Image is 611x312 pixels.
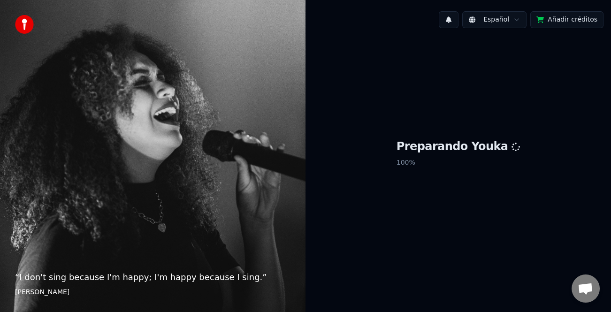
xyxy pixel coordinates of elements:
[530,11,603,28] button: Añadir créditos
[397,154,520,171] p: 100 %
[572,274,600,303] a: Chat abierto
[15,288,290,297] footer: [PERSON_NAME]
[397,139,520,154] h1: Preparando Youka
[15,271,290,284] p: “ I don't sing because I'm happy; I'm happy because I sing. ”
[15,15,34,34] img: youka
